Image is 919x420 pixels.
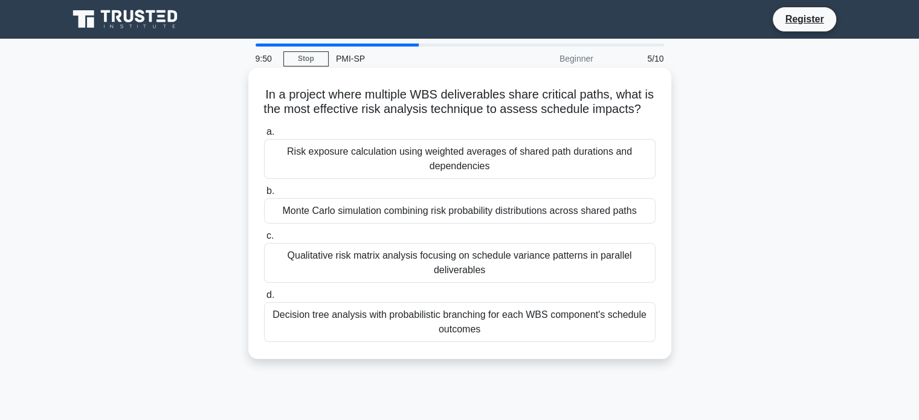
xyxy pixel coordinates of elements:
[266,126,274,137] span: a.
[266,289,274,300] span: d.
[778,11,831,27] a: Register
[248,47,283,71] div: 9:50
[263,87,657,117] h5: In a project where multiple WBS deliverables share critical paths, what is the most effective ris...
[266,230,274,241] span: c.
[283,51,329,66] a: Stop
[264,302,656,342] div: Decision tree analysis with probabilistic branching for each WBS component's schedule outcomes
[601,47,671,71] div: 5/10
[264,198,656,224] div: Monte Carlo simulation combining risk probability distributions across shared paths
[266,186,274,196] span: b.
[264,243,656,283] div: Qualitative risk matrix analysis focusing on schedule variance patterns in parallel deliverables
[329,47,495,71] div: PMI-SP
[495,47,601,71] div: Beginner
[264,139,656,179] div: Risk exposure calculation using weighted averages of shared path durations and dependencies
